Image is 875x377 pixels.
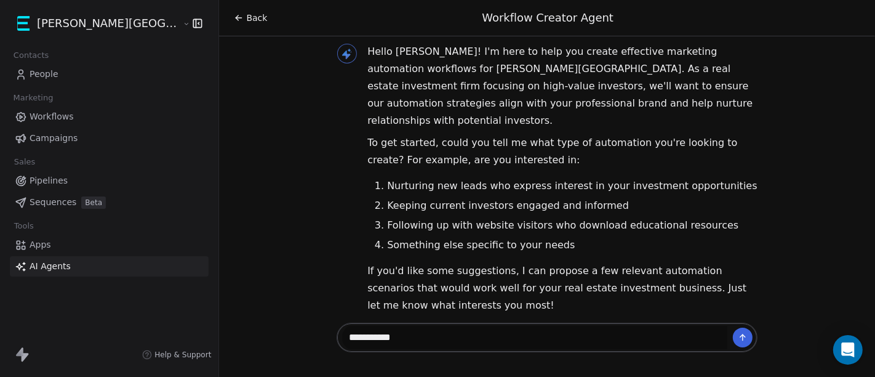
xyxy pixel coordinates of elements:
span: Campaigns [30,132,78,145]
a: Pipelines [10,171,209,191]
span: Sales [9,153,41,171]
a: Help & Support [142,350,211,360]
a: Workflows [10,107,209,127]
span: Workflow Creator Agent [482,11,613,24]
li: Something else specific to your needs [387,238,757,253]
a: Apps [10,235,209,255]
span: Apps [30,238,51,251]
span: Pipelines [30,174,68,187]
span: People [30,68,58,81]
span: Tools [9,217,39,235]
span: Help & Support [154,350,211,360]
a: SequencesBeta [10,192,209,213]
li: Following up with website visitors who download educational resources [387,218,757,233]
p: Hello [PERSON_NAME]! I'm here to help you create effective marketing automation workflows for [PE... [367,43,757,129]
span: AI Agents [30,260,71,273]
li: Keeping current investors engaged and informed [387,198,757,213]
span: [PERSON_NAME][GEOGRAPHIC_DATA] [37,15,180,31]
span: Workflows [30,110,74,123]
span: Contacts [8,46,54,65]
p: To get started, could you tell me what type of automation you're looking to create? For example, ... [367,134,757,169]
span: Beta [81,197,106,209]
a: Campaigns [10,128,209,148]
div: Open Intercom Messenger [833,335,863,365]
a: AI Agents [10,256,209,277]
li: Nurturing new leads who express interest in your investment opportunities [387,179,757,193]
span: Back [246,12,267,24]
img: 55211_Kane%20Street%20Capital_Logo_AC-01.png [17,16,32,31]
span: Marketing [8,89,58,107]
button: [PERSON_NAME][GEOGRAPHIC_DATA] [15,13,174,34]
span: Sequences [30,196,76,209]
a: People [10,64,209,84]
p: If you'd like some suggestions, I can propose a few relevant automation scenarios that would work... [367,262,757,314]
